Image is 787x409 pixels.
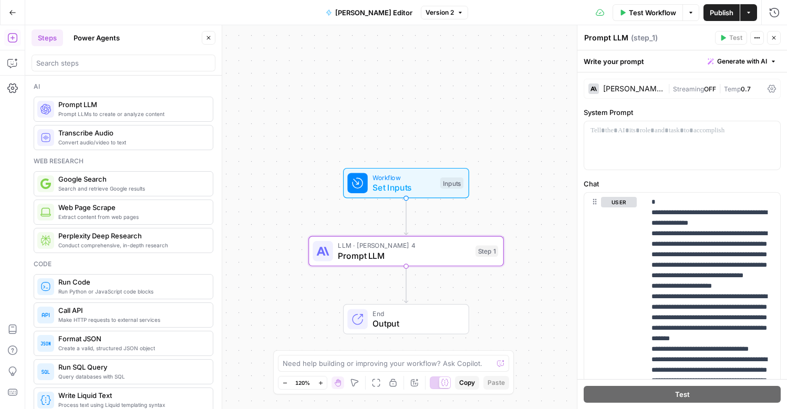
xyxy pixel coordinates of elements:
input: Search steps [36,58,211,68]
button: Generate with AI [703,55,781,68]
label: System Prompt [584,107,781,118]
span: Temp [724,85,741,93]
span: | [716,83,724,93]
span: Test [729,33,742,43]
span: ( step_1 ) [631,33,658,43]
span: Convert audio/video to text [58,138,204,146]
div: LLM · [PERSON_NAME] 4Prompt LLMStep 1 [308,236,504,267]
div: Web research [34,156,213,166]
span: 0.7 [741,85,751,93]
span: Test Workflow [629,7,676,18]
span: Streaming [673,85,704,93]
span: Transcribe Audio [58,128,204,138]
button: Test [715,31,747,45]
span: Prompt LLMs to create or analyze content [58,110,204,118]
span: Conduct comprehensive, in-depth research [58,241,204,249]
button: Publish [703,4,740,21]
span: Run Code [58,277,204,287]
span: Query databases with SQL [58,372,204,381]
label: Chat [584,179,781,189]
span: Format JSON [58,333,204,344]
span: Set Inputs [372,181,435,194]
span: Publish [710,7,733,18]
textarea: Prompt LLM [584,33,628,43]
button: Test Workflow [613,4,682,21]
g: Edge from start to step_1 [404,198,408,235]
span: Google Search [58,174,204,184]
button: Copy [455,376,479,390]
div: Code [34,259,213,269]
div: WorkflowSet InputsInputs [308,168,504,198]
span: Create a valid, structured JSON object [58,344,204,352]
button: [PERSON_NAME] Editor [319,4,419,21]
span: Make HTTP requests to external services [58,316,204,324]
div: Write your prompt [577,50,787,72]
span: Test [675,389,690,400]
span: Perplexity Deep Research [58,230,204,241]
span: Search and retrieve Google results [58,184,204,193]
span: Process text using Liquid templating syntax [58,401,204,409]
span: Paste [488,378,505,387]
span: Generate with AI [717,57,767,66]
span: OFF [704,85,716,93]
span: Copy [459,378,475,387]
span: Web Page Scrape [58,202,204,213]
span: Version 2 [426,8,454,17]
button: Version 2 [421,6,468,19]
span: Call API [58,305,204,316]
span: Output [372,317,458,330]
div: [PERSON_NAME] 4 [603,85,664,92]
span: Write Liquid Text [58,390,204,401]
span: Prompt LLM [338,249,470,262]
g: Edge from step_1 to end [404,266,408,303]
span: Run Python or JavaScript code blocks [58,287,204,296]
span: 120% [295,379,310,387]
button: user [601,197,637,207]
span: Extract content from web pages [58,213,204,221]
span: LLM · [PERSON_NAME] 4 [338,240,470,250]
span: Prompt LLM [58,99,204,110]
div: Step 1 [475,246,498,257]
button: Steps [32,29,63,46]
button: Paste [483,376,509,390]
span: | [668,83,673,93]
span: [PERSON_NAME] Editor [335,7,412,18]
button: Power Agents [67,29,126,46]
span: Run SQL Query [58,362,204,372]
span: Workflow [372,172,435,182]
span: End [372,309,458,319]
div: EndOutput [308,304,504,334]
div: Ai [34,82,213,91]
div: Inputs [440,177,463,189]
button: Test [584,386,781,403]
